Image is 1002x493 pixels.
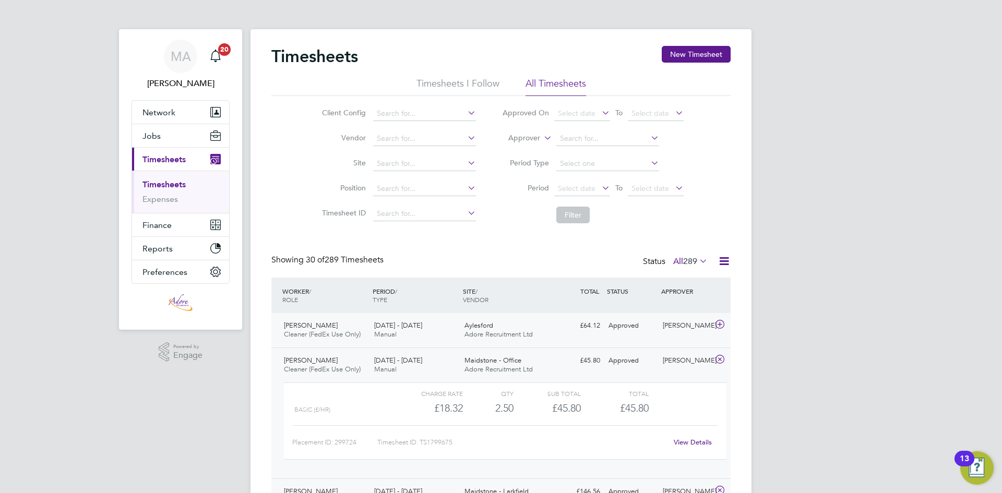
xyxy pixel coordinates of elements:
a: View Details [674,438,712,447]
span: [PERSON_NAME] [284,356,338,365]
a: 20 [205,40,226,73]
span: 289 [683,256,697,267]
span: Network [142,107,175,117]
input: Search for... [373,131,476,146]
div: £45.80 [514,400,581,417]
span: Adore Recruitment Ltd [464,330,533,339]
span: Maidstone - Office [464,356,521,365]
span: Aylesford [464,321,493,330]
div: Approved [604,352,659,369]
li: Timesheets I Follow [416,77,499,96]
div: £64.12 [550,317,604,334]
div: SITE [460,282,551,309]
a: MA[PERSON_NAME] [132,40,230,90]
span: 289 Timesheets [306,255,384,265]
span: Select date [558,184,595,193]
span: MA [171,50,191,63]
button: Reports [132,237,229,260]
div: 13 [960,459,969,472]
div: £45.80 [550,352,604,369]
div: Timesheets [132,171,229,213]
div: PERIOD [370,282,460,309]
div: Approved [604,317,659,334]
span: Jobs [142,131,161,141]
label: Site [319,158,366,167]
span: VENDOR [463,295,488,304]
label: Period Type [502,158,549,167]
span: / [309,287,311,295]
div: Charge rate [396,387,463,400]
a: Go to home page [132,294,230,311]
button: Network [132,101,229,124]
label: Approved On [502,108,549,117]
span: TYPE [373,295,387,304]
label: Approver [493,133,540,143]
span: / [395,287,397,295]
label: Vendor [319,133,366,142]
div: Status [643,255,710,269]
button: Preferences [132,260,229,283]
nav: Main navigation [119,29,242,330]
div: [PERSON_NAME] [659,317,713,334]
span: Manual [374,365,397,374]
a: Timesheets [142,179,186,189]
button: Finance [132,213,229,236]
button: Jobs [132,124,229,147]
span: Finance [142,220,172,230]
li: All Timesheets [526,77,586,96]
input: Search for... [373,157,476,171]
span: / [475,287,478,295]
h2: Timesheets [271,46,358,67]
label: Period [502,183,549,193]
a: Powered byEngage [159,342,203,362]
label: All [673,256,708,267]
span: Preferences [142,267,187,277]
span: Select date [631,109,669,118]
span: ROLE [282,295,298,304]
label: Position [319,183,366,193]
span: Cleaner (FedEx Use Only) [284,365,361,374]
input: Search for... [373,207,476,221]
label: Client Config [319,108,366,117]
span: To [612,106,626,119]
span: £45.80 [620,402,649,414]
span: Engage [173,351,202,360]
span: Michelle Aldridge [132,77,230,90]
div: Timesheet ID: TS1799675 [377,434,667,451]
div: Sub Total [514,387,581,400]
div: [PERSON_NAME] [659,352,713,369]
div: APPROVER [659,282,713,300]
input: Select one [556,157,659,171]
span: Select date [631,184,669,193]
span: Cleaner (FedEx Use Only) [284,330,361,339]
div: £18.32 [396,400,463,417]
span: 20 [218,43,231,56]
span: [PERSON_NAME] [284,321,338,330]
div: 2.50 [463,400,514,417]
button: Timesheets [132,148,229,171]
button: Open Resource Center, 13 new notifications [960,451,994,485]
input: Search for... [373,182,476,196]
span: Basic (£/HR) [294,406,330,413]
span: Reports [142,244,173,254]
a: Expenses [142,194,178,204]
button: New Timesheet [662,46,731,63]
span: Manual [374,330,397,339]
input: Search for... [373,106,476,121]
img: adore-recruitment-logo-retina.png [169,294,193,311]
span: To [612,181,626,195]
span: Powered by [173,342,202,351]
div: QTY [463,387,514,400]
label: Timesheet ID [319,208,366,218]
div: WORKER [280,282,370,309]
span: TOTAL [580,287,599,295]
span: [DATE] - [DATE] [374,321,422,330]
input: Search for... [556,131,659,146]
span: Timesheets [142,154,186,164]
span: 30 of [306,255,325,265]
div: STATUS [604,282,659,300]
span: [DATE] - [DATE] [374,356,422,365]
div: Placement ID: 299724 [292,434,377,451]
div: Showing [271,255,386,266]
span: Adore Recruitment Ltd [464,365,533,374]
